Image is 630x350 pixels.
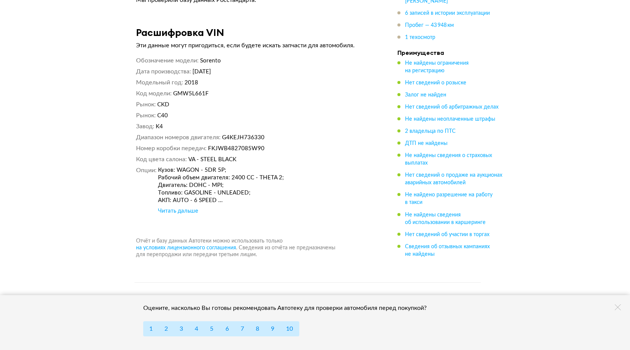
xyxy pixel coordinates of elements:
[405,117,495,122] span: Не найдены неоплаченные штрафы
[136,68,191,76] dt: Дата производства
[136,42,375,49] p: Эти данные могут пригодиться, если будете искать запчасти для автомобиля.
[149,326,153,332] span: 1
[222,135,264,140] span: G4KEJH736330
[405,141,447,146] span: ДТП не найдены
[136,134,220,142] dt: Диапазон номеров двигателя
[158,207,198,215] div: Читать дальше
[405,92,446,98] span: Залог не найден
[265,321,280,336] button: 9
[174,321,189,336] button: 3
[127,238,384,258] div: Отчёт и базу данных Автотеки можно использовать только . Сведения из отчёта не предназначены для ...
[189,321,204,336] button: 4
[157,102,169,107] span: CKD
[200,58,221,64] span: Sorento
[136,123,154,131] dt: Завод
[271,326,274,332] span: 9
[136,101,156,109] dt: Рынок
[143,304,437,312] div: Оцените, насколько Вы готовы рекомендовать Автотеку для проверки автомобиля перед покупкой?
[405,11,490,16] span: 6 записей в истории эксплуатации
[136,79,183,87] dt: Модельный год
[136,145,206,152] dt: Номер коробки передач
[136,156,187,163] dt: Код цвета салона
[208,146,264,151] span: FKJWB4827085W90
[250,321,265,336] button: 8
[136,26,224,38] h3: Расшифровка VIN
[286,326,293,332] span: 10
[184,80,198,86] span: 2018
[405,23,454,28] span: Пробег — 43 948 км
[158,321,174,336] button: 2
[234,321,250,336] button: 7
[405,129,456,134] span: 2 владельца по ПТС
[405,244,490,257] span: Сведения об отзывных кампаниях не найдены
[405,153,492,166] span: Не найдены сведения о страховых выплатах
[280,321,299,336] button: 10
[180,326,183,332] span: 3
[256,326,259,332] span: 8
[136,166,156,215] dt: Опции
[210,326,213,332] span: 5
[173,91,209,96] span: GMW5L661F
[397,49,503,56] h4: Преимущества
[405,212,486,225] span: Не найдены сведения об использовании в каршеринге
[188,157,236,162] span: VA - STEEL BLACK
[405,104,499,110] span: Нет сведений об арбитражных делах
[405,35,435,40] span: 1 техосмотр
[158,166,375,204] div: Кузов: WAGON - 5DR 5P; Рабочий объем двигателя: 2400 CC - THETA 2; Двигатель: DOHC - MPI; Топливо...
[157,113,168,118] span: C40
[192,69,211,75] span: [DATE]
[405,80,466,86] span: Нет сведений о розыске
[225,326,229,332] span: 6
[405,192,492,205] span: Не найдено разрешение на работу в такси
[195,326,198,332] span: 4
[136,245,236,250] span: на условиях лицензионного соглашения
[143,321,159,336] button: 1
[219,321,235,336] button: 6
[136,90,172,98] dt: Код модели
[156,124,163,129] span: K4
[405,61,469,73] span: Не найдены ограничения на регистрацию
[405,173,502,185] span: Нет сведений о продаже на аукционах аварийных автомобилей
[136,57,199,65] dt: Обозначение модели
[204,321,219,336] button: 5
[164,326,168,332] span: 2
[136,112,156,120] dt: Рынок
[405,232,489,237] span: Нет сведений об участии в торгах
[241,326,244,332] span: 7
